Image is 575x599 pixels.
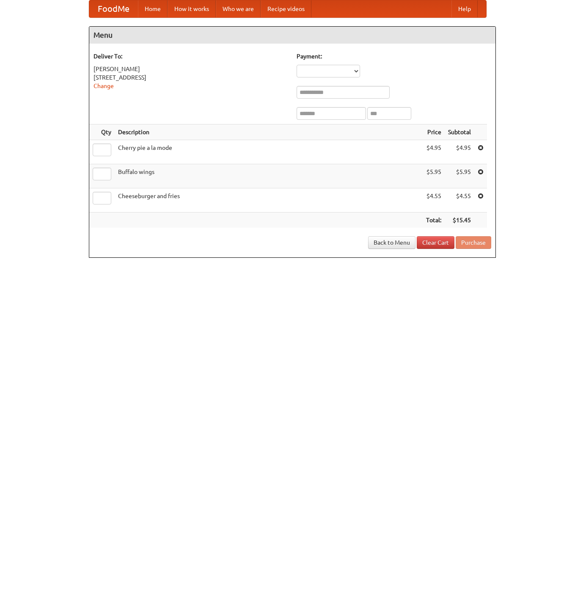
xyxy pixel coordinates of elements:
td: Cheeseburger and fries [115,188,423,213]
h5: Deliver To: [94,52,288,61]
a: Who we are [216,0,261,17]
button: Purchase [456,236,491,249]
a: Home [138,0,168,17]
a: Change [94,83,114,89]
a: Recipe videos [261,0,311,17]
td: Buffalo wings [115,164,423,188]
td: $4.55 [423,188,445,213]
td: $4.95 [445,140,474,164]
div: [PERSON_NAME] [94,65,288,73]
td: $5.95 [423,164,445,188]
th: $15.45 [445,213,474,228]
h4: Menu [89,27,495,44]
th: Subtotal [445,124,474,140]
a: Help [451,0,478,17]
td: Cherry pie a la mode [115,140,423,164]
div: [STREET_ADDRESS] [94,73,288,82]
th: Total: [423,213,445,228]
td: $5.95 [445,164,474,188]
td: $4.55 [445,188,474,213]
th: Qty [89,124,115,140]
a: How it works [168,0,216,17]
th: Description [115,124,423,140]
a: Clear Cart [417,236,454,249]
th: Price [423,124,445,140]
h5: Payment: [297,52,491,61]
a: Back to Menu [368,236,415,249]
a: FoodMe [89,0,138,17]
td: $4.95 [423,140,445,164]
